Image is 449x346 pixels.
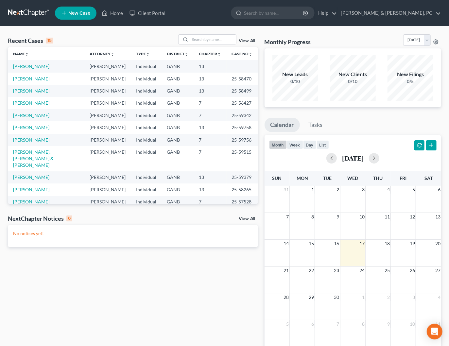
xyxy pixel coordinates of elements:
span: 20 [435,240,441,248]
span: 26 [409,267,416,274]
p: No notices yet! [13,230,253,237]
a: [PERSON_NAME] [13,112,49,118]
span: 9 [387,320,390,328]
span: Thu [373,175,383,181]
span: 28 [283,293,289,301]
span: 1 [311,186,315,194]
td: GANB [162,183,194,196]
a: Case Nounfold_more [232,51,253,56]
td: 25-59342 [227,109,258,121]
h2: [DATE] [342,155,364,162]
td: [PERSON_NAME] [84,109,131,121]
a: View All [239,216,255,221]
span: 30 [334,293,340,301]
div: Open Intercom Messenger [427,324,442,339]
i: unfold_more [185,52,189,56]
span: 3 [412,293,416,301]
span: 7 [336,320,340,328]
div: Recent Cases [8,37,53,44]
span: 10 [359,213,365,221]
span: 1 [361,293,365,301]
a: Tasks [303,118,329,132]
td: GANB [162,85,194,97]
td: 25-58265 [227,183,258,196]
div: NextChapter Notices [8,215,72,222]
span: 17 [359,240,365,248]
td: [PERSON_NAME] [84,183,131,196]
td: 25-57528 [227,196,258,208]
td: GANB [162,171,194,183]
td: 7 [194,109,227,121]
span: Tue [323,175,332,181]
button: month [269,140,287,149]
td: [PERSON_NAME] [84,146,131,171]
span: 2 [387,293,390,301]
div: New Leads [272,71,318,78]
a: [PERSON_NAME] [13,199,49,204]
td: GANB [162,146,194,171]
div: 0/5 [388,78,433,85]
a: Help [315,7,337,19]
span: 31 [283,186,289,194]
td: GANB [162,196,194,208]
span: Sun [272,175,282,181]
td: 7 [194,97,227,109]
button: day [303,140,317,149]
td: 25-59756 [227,134,258,146]
h3: Monthly Progress [265,38,311,46]
td: Individual [131,134,162,146]
td: [PERSON_NAME] [84,73,131,85]
div: 0/10 [330,78,376,85]
span: 16 [334,240,340,248]
span: 6 [437,186,441,194]
i: unfold_more [249,52,253,56]
td: Individual [131,146,162,171]
td: GANB [162,121,194,133]
span: 11 [435,320,441,328]
td: Individual [131,121,162,133]
i: unfold_more [111,52,114,56]
td: [PERSON_NAME] [84,97,131,109]
td: [PERSON_NAME] [84,121,131,133]
td: GANB [162,97,194,109]
a: Calendar [265,118,300,132]
td: Individual [131,171,162,183]
span: 19 [409,240,416,248]
td: 25-59758 [227,121,258,133]
div: 15 [46,38,53,43]
td: [PERSON_NAME] [84,60,131,72]
a: [PERSON_NAME] [13,125,49,130]
span: 8 [361,320,365,328]
td: [PERSON_NAME] [84,171,131,183]
span: 2 [336,186,340,194]
td: 25-56427 [227,97,258,109]
span: 15 [308,240,315,248]
td: Individual [131,85,162,97]
span: 22 [308,267,315,274]
a: View All [239,39,255,43]
i: unfold_more [217,52,221,56]
span: 13 [435,213,441,221]
span: Fri [400,175,407,181]
a: [PERSON_NAME] [13,88,49,94]
td: 13 [194,73,227,85]
i: unfold_more [146,52,150,56]
span: 9 [336,213,340,221]
td: Individual [131,183,162,196]
span: 29 [308,293,315,301]
button: week [287,140,303,149]
span: 18 [384,240,390,248]
span: 3 [361,186,365,194]
a: [PERSON_NAME] [13,174,49,180]
td: 7 [194,134,227,146]
td: GANB [162,60,194,72]
span: 10 [409,320,416,328]
span: 21 [283,267,289,274]
td: 13 [194,60,227,72]
div: New Filings [388,71,433,78]
td: GANB [162,109,194,121]
span: 8 [311,213,315,221]
td: Individual [131,109,162,121]
a: [PERSON_NAME] [13,63,49,69]
a: Districtunfold_more [167,51,189,56]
